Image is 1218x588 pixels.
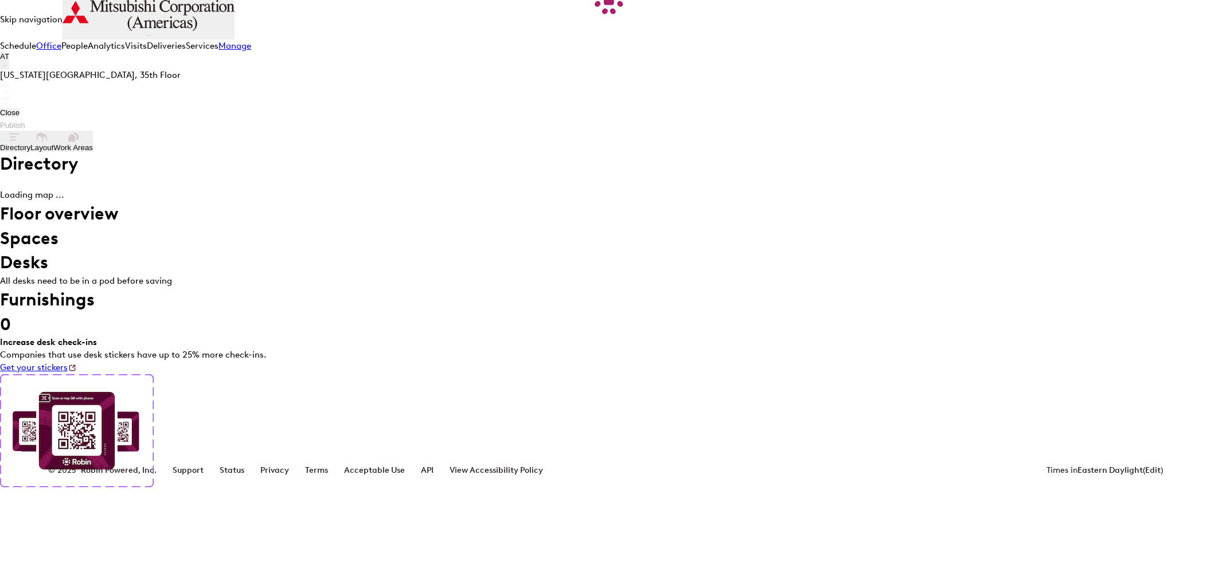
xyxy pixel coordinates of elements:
[48,465,55,475] span: ©
[173,465,204,475] a: Support
[57,465,76,475] span: 2025
[260,465,289,475] a: Privacy
[1145,465,1161,475] a: Edit
[421,465,434,475] a: API
[450,465,543,475] a: View Accessibility Policy
[30,131,53,152] button: Layout
[1047,465,1143,475] span: Times in
[1047,464,1163,477] p: ( )
[344,465,405,475] a: Acceptable Use
[81,465,157,475] a: Robin Powered, Inc.
[1078,465,1143,475] span: Eastern Daylight
[53,143,93,152] span: Work Areas
[305,465,328,475] a: Terms
[53,131,93,152] button: Work Areas
[220,465,244,475] a: Status
[30,143,53,152] span: Layout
